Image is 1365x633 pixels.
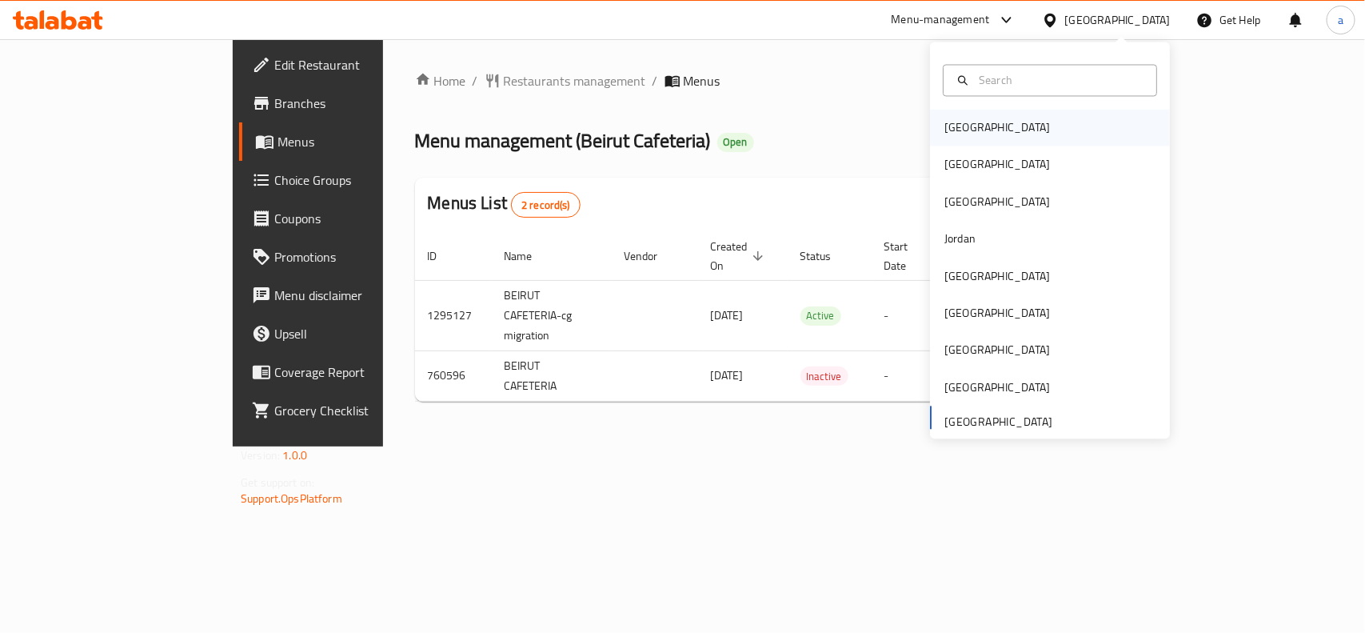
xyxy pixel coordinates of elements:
span: Coupons [274,209,448,228]
span: 2 record(s) [512,198,580,213]
span: Promotions [274,247,448,266]
span: Coverage Report [274,363,448,382]
span: Inactive [800,367,848,386]
span: Start Date [884,237,929,275]
li: / [473,71,478,90]
span: 1.0.0 [282,445,307,466]
div: Active [800,306,841,326]
a: Support.OpsPlatform [241,488,342,509]
a: Menu disclaimer [239,276,461,314]
span: Restaurants management [504,71,646,90]
div: Menu-management [892,10,990,30]
span: Choice Groups [274,170,448,190]
a: Promotions [239,238,461,276]
span: [DATE] [711,365,744,386]
div: Open [717,133,754,152]
table: enhanced table [415,232,1210,402]
span: Edit Restaurant [274,55,448,74]
span: Open [717,135,754,149]
input: Search [972,71,1147,89]
span: a [1338,11,1343,29]
td: BEIRUT CAFETERIA [492,351,612,401]
span: Branches [274,94,448,113]
td: - [872,351,948,401]
a: Branches [239,84,461,122]
div: Total records count [511,192,581,218]
div: [GEOGRAPHIC_DATA] [944,267,1050,285]
div: Inactive [800,367,848,386]
div: [GEOGRAPHIC_DATA] [944,119,1050,137]
span: Get support on: [241,472,314,493]
span: Name [505,246,553,266]
nav: breadcrumb [415,71,1100,90]
td: - [872,280,948,351]
span: [DATE] [711,305,744,326]
span: ID [428,246,458,266]
a: Edit Restaurant [239,46,461,84]
a: Menus [239,122,461,161]
div: Jordan [944,230,976,248]
a: Choice Groups [239,161,461,199]
span: Menus [684,71,720,90]
li: / [653,71,658,90]
span: Menu disclaimer [274,286,448,305]
span: Created On [711,237,768,275]
span: Status [800,246,852,266]
span: Active [800,306,841,325]
div: [GEOGRAPHIC_DATA] [944,342,1050,359]
a: Grocery Checklist [239,391,461,430]
div: [GEOGRAPHIC_DATA] [944,193,1050,210]
span: Version: [241,445,280,466]
a: Upsell [239,314,461,353]
span: Menus [277,132,448,151]
a: Coupons [239,199,461,238]
span: Vendor [625,246,679,266]
div: [GEOGRAPHIC_DATA] [944,379,1050,396]
a: Restaurants management [485,71,646,90]
span: Upsell [274,324,448,343]
h2: Menus List [428,191,581,218]
td: BEIRUT CAFETERIA-cg migration [492,280,612,351]
span: Menu management ( Beirut Cafeteria ) [415,122,711,158]
div: [GEOGRAPHIC_DATA] [944,156,1050,174]
div: [GEOGRAPHIC_DATA] [944,305,1050,323]
div: [GEOGRAPHIC_DATA] [1065,11,1171,29]
span: Grocery Checklist [274,401,448,420]
a: Coverage Report [239,353,461,391]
